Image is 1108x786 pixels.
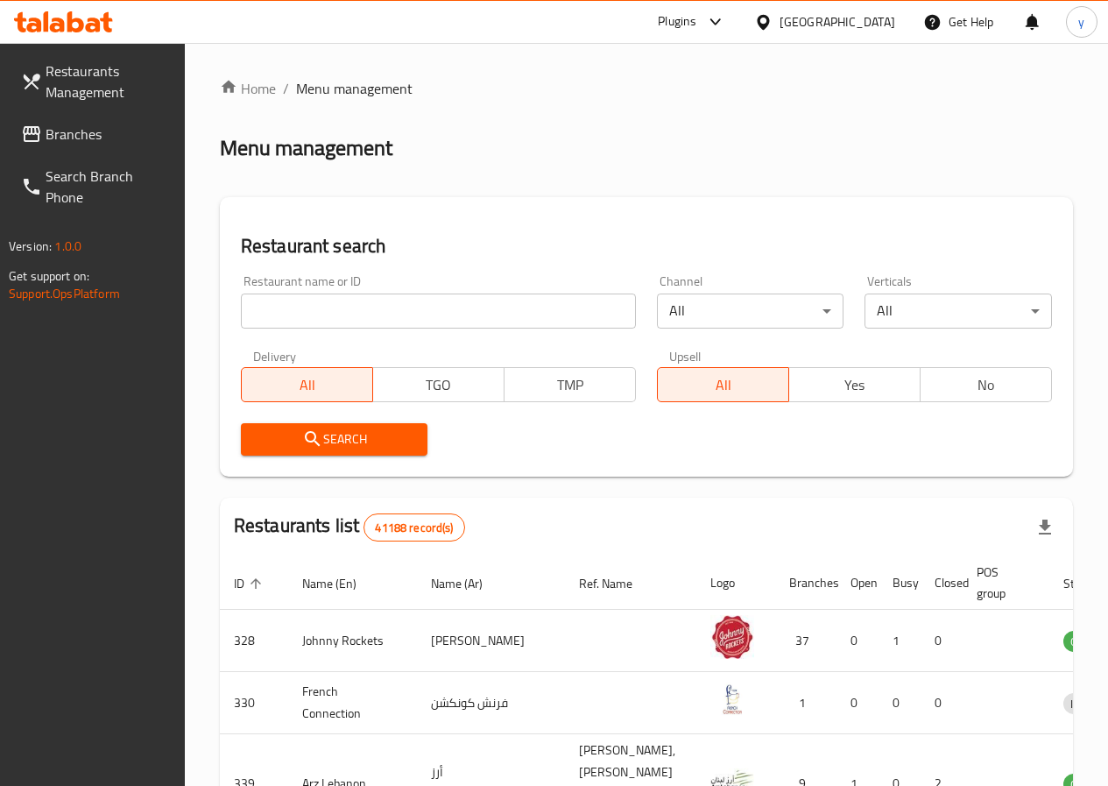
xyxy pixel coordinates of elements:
[710,677,754,721] img: French Connection
[220,610,288,672] td: 328
[9,265,89,287] span: Get support on:
[241,367,373,402] button: All
[46,166,171,208] span: Search Branch Phone
[1024,506,1066,549] div: Export file
[288,672,417,734] td: French Connection
[241,233,1052,259] h2: Restaurant search
[920,367,1052,402] button: No
[788,367,921,402] button: Yes
[7,155,185,218] a: Search Branch Phone
[504,367,636,402] button: TMP
[54,235,81,258] span: 1.0.0
[579,573,655,594] span: Ref. Name
[241,423,428,456] button: Search
[928,372,1045,398] span: No
[7,113,185,155] a: Branches
[879,610,921,672] td: 1
[1063,632,1106,652] span: OPEN
[836,556,879,610] th: Open
[775,672,836,734] td: 1
[46,60,171,103] span: Restaurants Management
[431,573,505,594] span: Name (Ar)
[249,372,366,398] span: All
[372,367,505,402] button: TGO
[1063,631,1106,652] div: OPEN
[234,573,267,594] span: ID
[302,573,379,594] span: Name (En)
[220,78,276,99] a: Home
[9,282,120,305] a: Support.OpsPlatform
[255,428,414,450] span: Search
[220,78,1073,99] nav: breadcrumb
[710,615,754,659] img: Johnny Rockets
[7,50,185,113] a: Restaurants Management
[836,672,879,734] td: 0
[921,672,963,734] td: 0
[241,294,636,329] input: Search for restaurant name or ID..
[836,610,879,672] td: 0
[220,134,392,162] h2: Menu management
[253,350,297,362] label: Delivery
[220,672,288,734] td: 330
[288,610,417,672] td: Johnny Rockets
[363,513,464,542] div: Total records count
[296,78,413,99] span: Menu management
[696,556,775,610] th: Logo
[921,556,963,610] th: Closed
[921,610,963,672] td: 0
[417,672,565,734] td: فرنش كونكشن
[665,372,782,398] span: All
[775,556,836,610] th: Branches
[417,610,565,672] td: [PERSON_NAME]
[669,350,702,362] label: Upsell
[879,672,921,734] td: 0
[796,372,914,398] span: Yes
[283,78,289,99] li: /
[380,372,498,398] span: TGO
[364,520,463,536] span: 41188 record(s)
[865,294,1052,329] div: All
[657,367,789,402] button: All
[9,235,52,258] span: Version:
[46,124,171,145] span: Branches
[775,610,836,672] td: 37
[780,12,895,32] div: [GEOGRAPHIC_DATA]
[879,556,921,610] th: Busy
[1078,12,1084,32] span: y
[658,11,696,32] div: Plugins
[977,562,1028,604] span: POS group
[234,513,465,542] h2: Restaurants list
[512,372,629,398] span: TMP
[657,294,844,329] div: All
